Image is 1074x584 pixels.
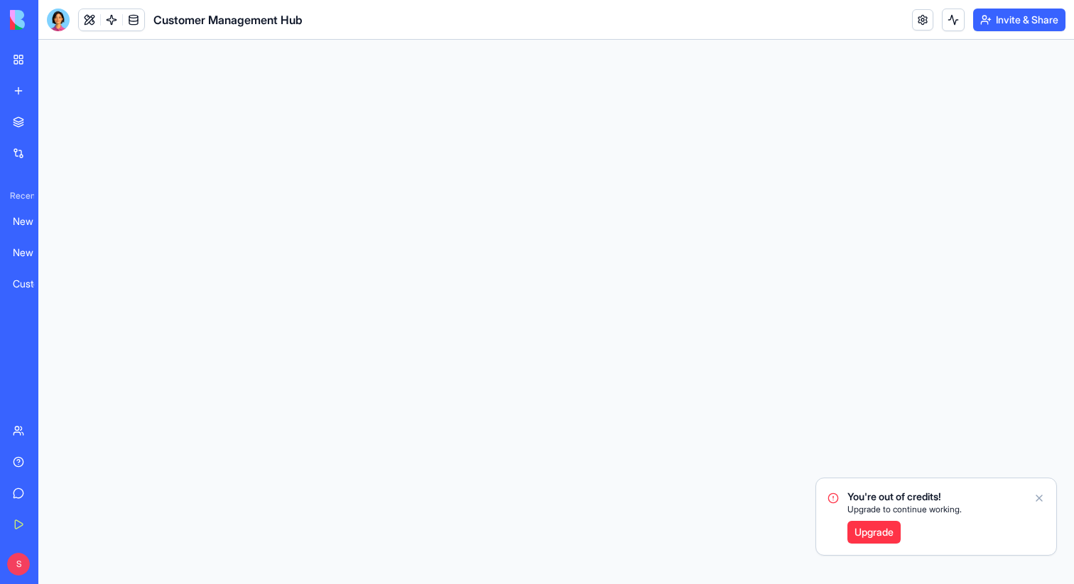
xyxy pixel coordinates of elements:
img: logo [10,10,98,30]
a: New App [4,238,61,267]
a: New App [4,207,61,236]
span: S [7,553,30,575]
span: You're out of credits! [847,490,962,504]
div: New App [13,214,53,228]
span: Customer Management Hub [153,11,303,28]
span: Recent [4,190,34,202]
span: Upgrade to continue working. [847,504,962,515]
button: Invite & Share [973,9,1065,31]
a: Customer Management Hub [4,270,61,298]
div: Customer Management Hub [13,277,53,291]
a: Upgrade [847,521,901,544]
div: New App [13,246,53,260]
